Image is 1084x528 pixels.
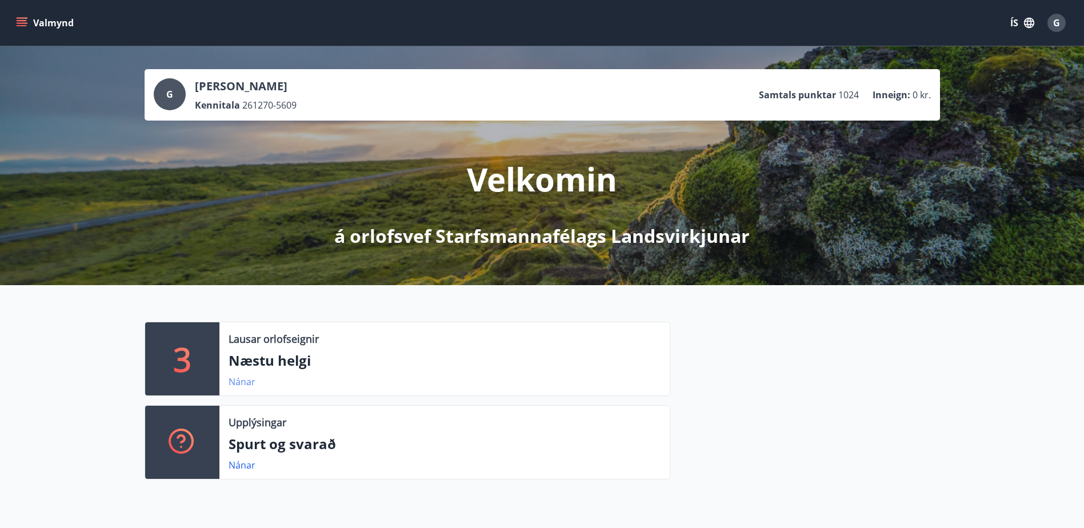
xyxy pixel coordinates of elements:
[467,157,617,201] p: Velkomin
[759,89,836,101] p: Samtals punktar
[1053,17,1060,29] span: G
[229,434,661,454] p: Spurt og svarað
[229,375,255,388] a: Nánar
[195,78,297,94] p: [PERSON_NAME]
[242,99,297,111] span: 261270-5609
[229,331,319,346] p: Lausar orlofseignir
[873,89,910,101] p: Inneign :
[229,415,286,430] p: Upplýsingar
[1004,13,1041,33] button: ÍS
[229,351,661,370] p: Næstu helgi
[1043,9,1070,37] button: G
[173,337,191,381] p: 3
[195,99,240,111] p: Kennitala
[334,223,750,249] p: á orlofsvef Starfsmannafélags Landsvirkjunar
[913,89,931,101] span: 0 kr.
[14,13,78,33] button: menu
[229,459,255,471] a: Nánar
[166,88,173,101] span: G
[838,89,859,101] span: 1024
